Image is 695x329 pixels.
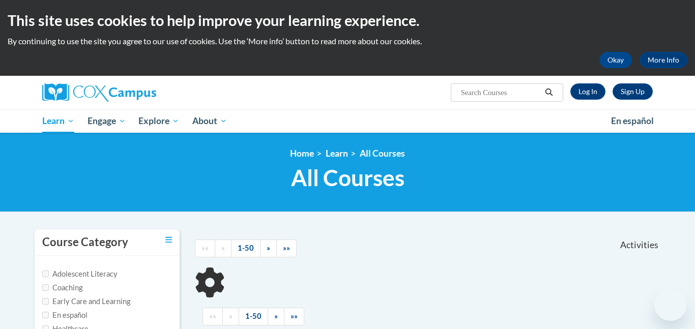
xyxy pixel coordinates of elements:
[42,282,82,293] label: Coaching
[231,240,260,257] a: 1-50
[195,240,215,257] a: Begining
[460,86,541,99] input: Search Courses
[222,308,239,325] a: Previous
[611,115,654,126] span: En español
[620,240,658,251] span: Activities
[8,36,687,47] p: By continuing to use the site you agree to our use of cookies. Use the ‘More info’ button to read...
[186,109,234,133] a: About
[229,312,233,320] span: «
[201,244,209,252] span: ««
[570,83,605,100] a: Log In
[613,83,653,100] a: Register
[27,109,668,133] div: Main menu
[42,268,118,280] label: Adolescent Literacy
[42,284,49,291] input: Checkbox for Options
[209,312,216,320] span: ««
[42,296,130,307] label: Early Care and Learning
[290,148,314,159] a: Home
[132,109,186,133] a: Explore
[283,244,290,252] span: »»
[654,288,687,321] iframe: Button to launch messaging window
[42,271,49,277] input: Checkbox for Options
[36,109,81,133] a: Learn
[192,115,227,127] span: About
[215,240,231,257] a: Previous
[260,240,277,257] a: Next
[291,164,404,191] span: All Courses
[599,52,632,68] button: Okay
[284,308,304,325] a: End
[42,83,236,102] a: Cox Campus
[8,10,687,31] h2: This site uses cookies to help improve your learning experience.
[42,115,74,127] span: Learn
[42,310,88,321] label: En español
[268,308,284,325] a: Next
[165,234,172,246] a: Toggle collapse
[239,308,268,325] a: 1-50
[88,115,126,127] span: Engage
[81,109,132,133] a: Engage
[42,298,49,305] input: Checkbox for Options
[541,86,557,99] button: Search
[326,148,348,159] a: Learn
[221,244,225,252] span: «
[42,83,156,102] img: Cox Campus
[42,234,128,250] h3: Course Category
[291,312,298,320] span: »»
[267,244,270,252] span: »
[604,110,660,132] a: En español
[138,115,179,127] span: Explore
[202,308,223,325] a: Begining
[360,148,405,159] a: All Courses
[274,312,278,320] span: »
[640,52,687,68] a: More Info
[42,312,49,318] input: Checkbox for Options
[276,240,297,257] a: End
